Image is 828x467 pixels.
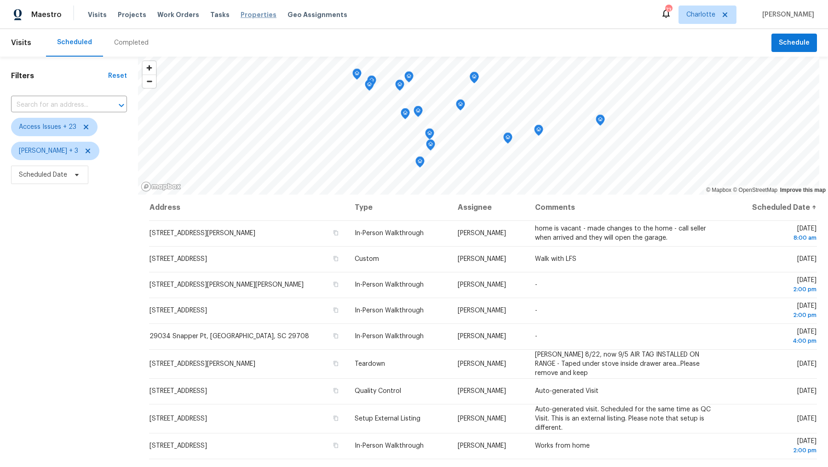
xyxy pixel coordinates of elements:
span: [STREET_ADDRESS] [149,443,207,449]
span: [PERSON_NAME] [458,415,506,422]
button: Zoom in [143,61,156,75]
span: Teardown [355,361,385,367]
span: [DATE] [736,438,816,455]
a: OpenStreetMap [733,187,777,193]
span: home is vacant - made changes to the home - call seller when arrived and they will open the garage. [535,225,706,241]
span: Maestro [31,10,62,19]
div: Map marker [426,139,435,154]
span: Geo Assignments [287,10,347,19]
span: Zoom out [143,75,156,88]
span: [DATE] [736,277,816,294]
span: [PERSON_NAME] + 3 [19,146,78,156]
div: Reset [108,71,127,81]
div: 8:00 am [736,233,816,242]
span: [STREET_ADDRESS][PERSON_NAME][PERSON_NAME] [149,282,304,288]
div: Map marker [365,80,374,94]
span: [STREET_ADDRESS] [149,256,207,262]
span: - [535,307,537,314]
span: Tasks [210,12,230,18]
span: [STREET_ADDRESS][PERSON_NAME] [149,361,255,367]
div: Map marker [395,80,404,94]
span: [PERSON_NAME] [458,361,506,367]
span: [DATE] [797,388,816,394]
span: Setup External Listing [355,415,420,422]
span: [DATE] [797,415,816,422]
span: [DATE] [736,225,816,242]
th: Type [347,195,450,220]
button: Copy Address [332,359,340,368]
span: [DATE] [797,361,816,367]
div: Map marker [425,128,434,143]
a: Mapbox homepage [141,181,181,192]
a: Improve this map [780,187,826,193]
span: Properties [241,10,276,19]
div: Map marker [456,99,465,114]
span: Works from home [535,443,590,449]
button: Copy Address [332,229,340,237]
span: [PERSON_NAME] [458,256,506,262]
span: [PERSON_NAME] 8/22, now 9/5 AIR TAG INSTALLED ON RANGE - Taped under stove inside drawer area...P... [535,352,700,376]
div: 73 [665,6,672,15]
span: - [535,282,537,288]
span: Schedule [779,37,810,49]
div: Map marker [503,133,512,147]
button: Copy Address [332,441,340,450]
span: In-Person Walkthrough [355,282,424,288]
span: Auto-generated Visit [535,388,598,394]
button: Open [115,99,128,112]
div: Map marker [367,75,376,90]
span: [PERSON_NAME] [458,388,506,394]
h1: Filters [11,71,108,81]
span: In-Person Walkthrough [355,230,424,236]
input: Search for an address... [11,98,101,112]
div: 4:00 pm [736,336,816,346]
a: Mapbox [706,187,731,193]
span: - [535,333,537,340]
span: [PERSON_NAME] [759,10,814,19]
span: [PERSON_NAME] [458,230,506,236]
th: Assignee [450,195,528,220]
span: Visits [11,33,31,53]
span: [STREET_ADDRESS][PERSON_NAME] [149,230,255,236]
button: Copy Address [332,254,340,263]
span: [PERSON_NAME] [458,443,506,449]
span: Access Issues + 23 [19,122,76,132]
div: 2:00 pm [736,285,816,294]
div: Map marker [596,115,605,129]
span: In-Person Walkthrough [355,443,424,449]
span: [STREET_ADDRESS] [149,388,207,394]
span: Visits [88,10,107,19]
canvas: Map [138,57,819,195]
button: Copy Address [332,280,340,288]
span: [DATE] [797,256,816,262]
span: [STREET_ADDRESS] [149,307,207,314]
span: [PERSON_NAME] [458,282,506,288]
div: Map marker [534,125,543,139]
button: Copy Address [332,414,340,422]
span: Auto-generated visit. Scheduled for the same time as QC Visit. This is an external listing. Pleas... [535,406,711,431]
span: [DATE] [736,329,816,346]
span: Scheduled Date [19,170,67,179]
button: Copy Address [332,386,340,395]
span: In-Person Walkthrough [355,333,424,340]
span: [PERSON_NAME] [458,333,506,340]
div: Completed [114,38,149,47]
span: Work Orders [157,10,199,19]
span: [PERSON_NAME] [458,307,506,314]
th: Comments [528,195,728,220]
div: Map marker [470,72,479,86]
span: Custom [355,256,379,262]
span: [DATE] [736,303,816,320]
button: Copy Address [332,306,340,314]
span: Projects [118,10,146,19]
th: Scheduled Date ↑ [728,195,817,220]
th: Address [149,195,347,220]
button: Copy Address [332,332,340,340]
button: Schedule [771,34,817,52]
div: Map marker [404,71,414,86]
span: [STREET_ADDRESS] [149,415,207,422]
div: Map marker [401,108,410,122]
div: Map marker [352,69,362,83]
button: Zoom out [143,75,156,88]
